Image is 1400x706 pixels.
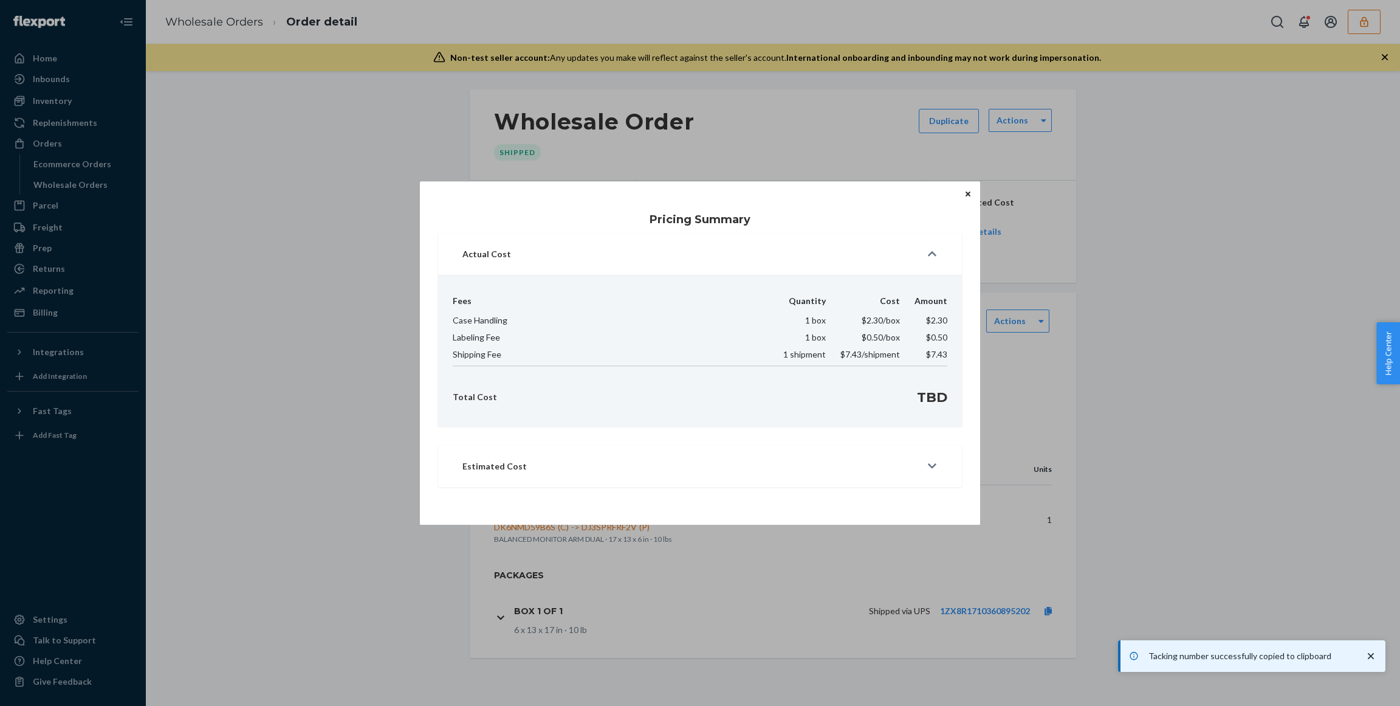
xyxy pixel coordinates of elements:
[962,187,974,201] button: Close
[769,346,826,366] td: 1 shipment
[438,212,962,227] h1: Pricing Summary
[926,315,947,325] span: $2.30
[926,332,947,342] span: $0.50
[453,391,497,403] p: Total Cost
[769,312,826,329] td: 1 box
[862,315,900,325] span: $2.30 /box
[462,460,527,472] p: Estimated Cost
[453,295,769,312] th: Fees
[769,329,826,346] td: 1 box
[840,349,900,359] span: $7.43 /shipment
[826,295,900,312] th: Cost
[917,388,947,407] p: TBD
[438,234,962,275] button: Actual Cost
[453,312,769,329] td: Case Handling
[438,446,962,487] button: Estimated Cost
[926,349,947,359] span: $7.43
[462,248,511,260] p: Actual Cost
[900,295,947,312] th: Amount
[453,329,769,346] td: Labeling Fee
[862,332,900,342] span: $0.50 /box
[453,346,769,366] td: Shipping Fee
[769,295,826,312] th: Quantity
